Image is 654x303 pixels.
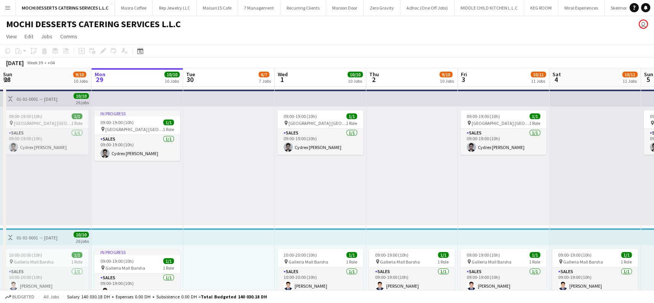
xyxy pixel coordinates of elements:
[284,113,317,119] span: 09:00-19:00 (10h)
[346,120,357,126] span: 1 Role
[2,75,12,84] span: 28
[280,0,326,15] button: Recurring Clients
[94,249,180,255] div: In progress
[438,252,449,258] span: 1/1
[621,252,632,258] span: 1/1
[375,252,408,258] span: 09:00-19:00 (10h)
[439,72,452,77] span: 9/10
[3,31,20,41] a: View
[94,110,180,116] div: In progress
[346,252,357,258] span: 1/1
[259,72,269,77] span: 6/7
[74,78,88,84] div: 10 Jobs
[467,113,500,119] span: 09:00-19:00 (10h)
[94,274,180,300] app-card-role: Sales1/109:00-19:00 (10h)[PERSON_NAME]
[558,252,592,258] span: 09:00-19:00 (10h)
[25,60,44,66] span: Week 39
[6,59,24,67] div: [DATE]
[76,99,89,105] div: 26 jobs
[531,78,546,84] div: 11 Jobs
[621,259,632,265] span: 1 Role
[369,71,379,78] span: Thu
[622,72,638,77] span: 10/11
[67,294,267,300] div: Salary 140 030.18 DH + Expenses 0.00 DH + Subsistence 0.00 DH =
[346,259,357,265] span: 1 Role
[369,249,455,293] div: 09:00-19:00 (10h)1/1 Galleria Mall Barsha1 RoleSales1/109:00-19:00 (10h)[PERSON_NAME]
[163,126,174,132] span: 1 Role
[551,75,561,84] span: 4
[288,259,328,265] span: Galleria Mall Barsha
[163,265,174,271] span: 1 Role
[326,0,364,15] button: Maroon Door
[288,120,346,126] span: [GEOGRAPHIC_DATA] [GEOGRAPHIC_DATA]
[73,72,86,77] span: 9/10
[623,78,637,84] div: 11 Jobs
[48,60,55,66] div: +04
[38,31,56,41] a: Jobs
[71,120,82,126] span: 1 Role
[238,0,280,15] button: 7 Management
[57,31,80,41] a: Comms
[153,0,197,15] button: Rep Jewelry LLC
[105,265,145,271] span: Galleria Mall Barsha
[284,252,317,258] span: 10:00-20:00 (10h)
[277,249,363,293] div: 10:00-20:00 (10h)1/1 Galleria Mall Barsha1 RoleSales1/110:00-20:00 (10h)[PERSON_NAME]
[461,267,546,293] app-card-role: Sales1/109:00-19:00 (10h)[PERSON_NAME]
[3,71,12,78] span: Sun
[197,0,238,15] button: Maisan15 Cafe
[380,259,420,265] span: Galleria Mall Barsha
[454,0,524,15] button: MIDDLE CHILD KITCHEN L.L.C
[461,71,467,78] span: Fri
[105,126,163,132] span: [GEOGRAPHIC_DATA] [GEOGRAPHIC_DATA]
[74,93,89,99] span: 10/10
[277,110,363,155] div: 09:00-19:00 (10h)1/1 [GEOGRAPHIC_DATA] [GEOGRAPHIC_DATA]1 RoleSales1/109:00-19:00 (10h)Cydrex [PE...
[552,267,638,293] app-card-role: Sales1/109:00-19:00 (10h)[PERSON_NAME]
[467,252,500,258] span: 09:00-19:00 (10h)
[12,294,34,300] span: Budgeted
[164,72,180,77] span: 10/10
[259,78,271,84] div: 7 Jobs
[14,120,71,126] span: [GEOGRAPHIC_DATA] [GEOGRAPHIC_DATA]
[277,129,363,155] app-card-role: Sales1/109:00-19:00 (10h)Cydrex [PERSON_NAME]
[440,78,454,84] div: 10 Jobs
[552,249,638,293] app-job-card: 09:00-19:00 (10h)1/1 Galleria Mall Barsha1 RoleSales1/109:00-19:00 (10h)[PERSON_NAME]
[461,110,546,155] app-job-card: 09:00-19:00 (10h)1/1 [GEOGRAPHIC_DATA] [GEOGRAPHIC_DATA]1 RoleSales1/109:00-19:00 (10h)Cydrex [PE...
[94,110,180,161] app-job-card: In progress09:00-19:00 (10h)1/1 [GEOGRAPHIC_DATA] [GEOGRAPHIC_DATA]1 RoleSales1/109:00-19:00 (10h...
[3,249,89,293] app-job-card: 10:00-20:00 (10h)1/1 Galleria Mall Barsha1 RoleSales1/110:00-20:00 (10h)[PERSON_NAME]
[94,249,180,300] app-job-card: In progress09:00-19:00 (10h)1/1 Galleria Mall Barsha1 RoleSales1/109:00-19:00 (10h)[PERSON_NAME]
[9,113,42,119] span: 09:00-19:00 (10h)
[460,75,467,84] span: 3
[369,267,455,293] app-card-role: Sales1/109:00-19:00 (10h)[PERSON_NAME]
[277,75,288,84] span: 1
[94,135,180,161] app-card-role: Sales1/109:00-19:00 (10h)Cydrex [PERSON_NAME]
[16,96,57,102] div: 01-01-0001 → [DATE]
[400,0,454,15] button: Adhoc (One Off Jobs)
[524,0,558,15] button: KEG ROOM
[3,110,89,155] app-job-card: 09:00-19:00 (10h)1/1 [GEOGRAPHIC_DATA] [GEOGRAPHIC_DATA]1 RoleSales1/109:00-19:00 (10h)Cydrex [PE...
[186,71,195,78] span: Tue
[165,78,179,84] div: 10 Jobs
[529,252,540,258] span: 1/1
[16,0,115,15] button: MOCHI DESSERTS CATERING SERVICES L.L.C
[368,75,379,84] span: 2
[60,33,77,40] span: Comms
[3,129,89,155] app-card-role: Sales1/109:00-19:00 (10h)Cydrex [PERSON_NAME]
[643,75,653,84] span: 5
[42,294,61,300] span: All jobs
[72,113,82,119] span: 1/1
[346,113,357,119] span: 1/1
[461,249,546,293] app-job-card: 09:00-19:00 (10h)1/1 Galleria Mall Barsha1 RoleSales1/109:00-19:00 (10h)[PERSON_NAME]
[95,71,105,78] span: Mon
[531,72,546,77] span: 10/11
[472,259,511,265] span: Galleria Mall Barsha
[14,259,54,265] span: Galleria Mall Barsha
[552,71,561,78] span: Sat
[72,252,82,258] span: 1/1
[277,267,363,293] app-card-role: Sales1/110:00-20:00 (10h)[PERSON_NAME]
[529,259,540,265] span: 1 Role
[100,258,134,264] span: 09:00-19:00 (10h)
[16,235,57,241] div: 01-01-0001 → [DATE]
